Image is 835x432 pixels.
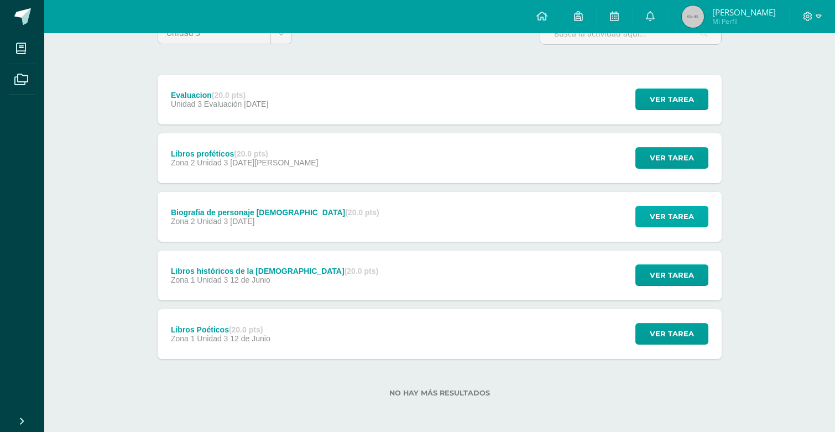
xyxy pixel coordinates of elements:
span: Ver tarea [650,206,694,227]
strong: (20.0 pts) [234,149,268,158]
button: Ver tarea [635,147,708,169]
button: Ver tarea [635,323,708,345]
div: Evaluacion [171,91,268,100]
strong: (20.0 pts) [345,208,379,217]
img: 45x45 [682,6,704,28]
div: Libros Poéticos [171,325,270,334]
strong: (20.0 pts) [229,325,263,334]
span: Mi Perfil [712,17,776,26]
strong: (20.0 pts) [212,91,246,100]
span: Unidad 3 Evaluación [171,100,242,108]
span: [PERSON_NAME] [712,7,776,18]
span: Zona 1 Unidad 3 [171,334,228,343]
span: Ver tarea [650,89,694,110]
span: Ver tarea [650,324,694,344]
span: Ver tarea [650,148,694,168]
label: No hay más resultados [158,389,722,397]
div: Biografia de personaje [DEMOGRAPHIC_DATA] [171,208,379,217]
span: Zona 2 Unidad 3 [171,158,228,167]
div: Libros proféticos [171,149,319,158]
button: Ver tarea [635,89,708,110]
div: Libros históricos de la [DEMOGRAPHIC_DATA] [171,267,378,275]
span: Zona 2 Unidad 3 [171,217,228,226]
span: [DATE] [230,217,254,226]
span: 12 de Junio [230,275,270,284]
button: Ver tarea [635,206,708,227]
span: [DATE] [244,100,268,108]
span: Zona 1 Unidad 3 [171,275,228,284]
span: [DATE][PERSON_NAME] [230,158,318,167]
span: 12 de Junio [230,334,270,343]
span: Ver tarea [650,265,694,285]
input: Busca la actividad aquí... [540,23,721,44]
button: Ver tarea [635,264,708,286]
strong: (20.0 pts) [345,267,378,275]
